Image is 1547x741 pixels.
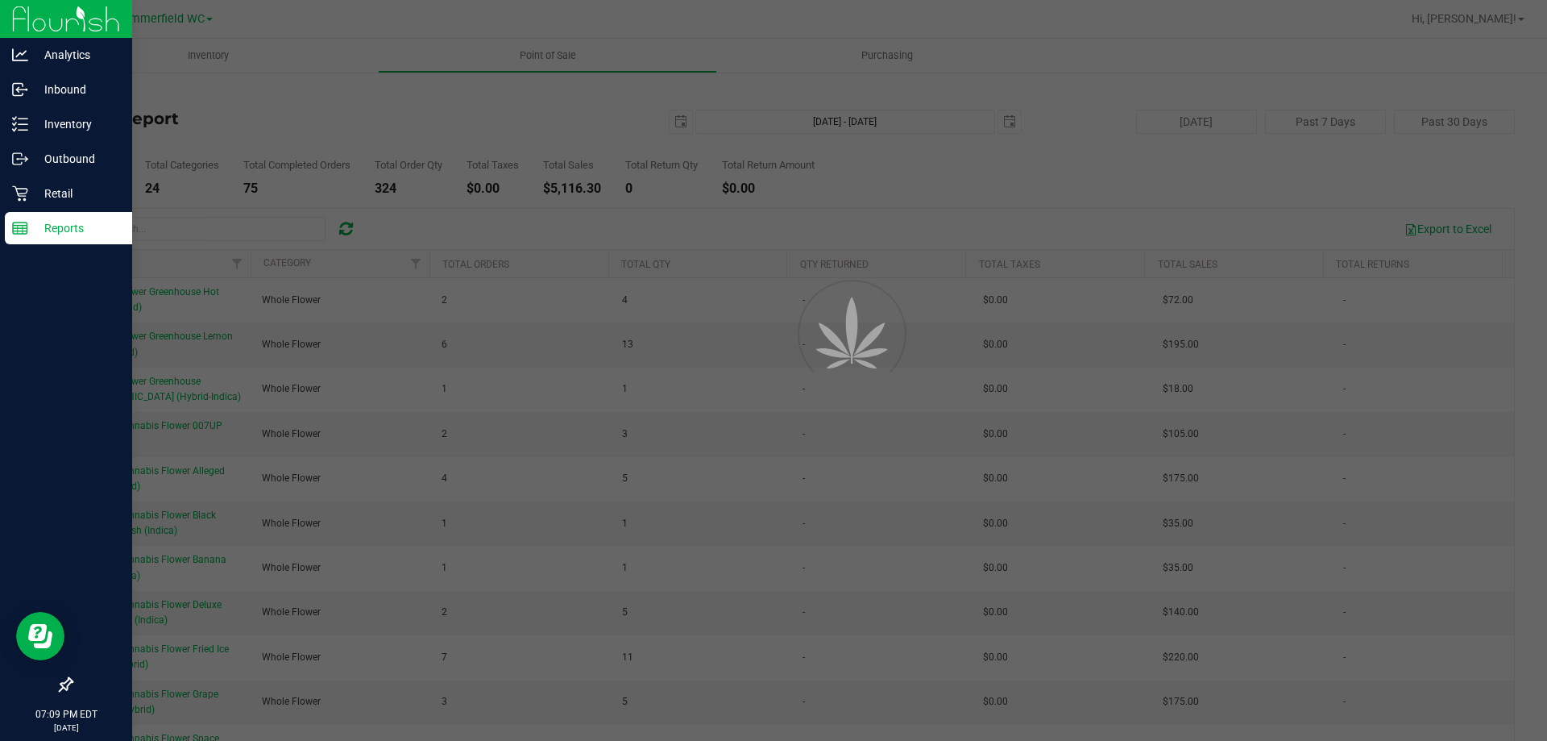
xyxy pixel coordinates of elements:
[28,45,125,65] p: Analytics
[28,184,125,203] p: Retail
[12,81,28,98] inline-svg: Inbound
[16,612,64,660] iframe: Resource center
[12,185,28,202] inline-svg: Retail
[7,722,125,734] p: [DATE]
[12,151,28,167] inline-svg: Outbound
[28,149,125,169] p: Outbound
[12,116,28,132] inline-svg: Inventory
[12,220,28,236] inline-svg: Reports
[28,219,125,238] p: Reports
[28,80,125,99] p: Inbound
[28,114,125,134] p: Inventory
[12,47,28,63] inline-svg: Analytics
[7,707,125,722] p: 07:09 PM EDT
